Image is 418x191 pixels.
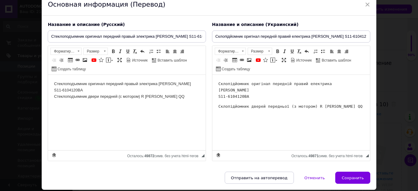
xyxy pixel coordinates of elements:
[269,57,278,63] a: Вставить сообщение
[222,57,229,63] a: Увеличить отступ
[343,48,350,55] a: По правому краю
[51,65,87,72] a: Создать таблицу
[335,172,370,184] button: Сохранить
[289,48,295,55] a: Подчеркнутый (Ctrl+U)
[312,48,319,55] a: Вставить / удалить нумерованный список
[201,154,204,157] span: Перетащите для изменения размера
[84,48,102,55] span: Размер
[6,6,220,19] body: Визуальный текстовый редактор, A86B13F7-DF67-43A7-B398-16C9B87B6164
[157,58,187,63] span: Вставить шаблон
[329,48,335,55] a: По левому краю
[83,48,108,55] a: Размер
[336,48,342,55] a: По центру
[48,75,206,150] iframe: Визуальный текстовый редактор, 1230151D-3F8B-4B9D-BF4E-1DDE933C8B11
[127,152,201,158] div: Подсчет символов
[56,67,86,72] span: Создать таблицу
[296,48,303,55] a: Убрать форматирование
[281,57,287,63] a: Развернуть
[139,48,146,55] a: Отменить (Ctrl+Z)
[291,152,366,158] div: Подсчет символов
[248,48,272,55] a: Размер
[231,57,238,63] a: Таблица
[290,57,313,63] a: Источник
[98,57,104,63] a: Вставить иконку
[51,48,76,55] span: Форматирование
[366,154,369,157] span: Перетащите для изменения размера
[295,58,312,63] span: Источник
[212,75,370,150] iframe: Визуальный текстовый редактор, 35F11079-82F5-4BE8-97D9-20C750C4313C
[172,48,178,55] a: По центру
[215,57,222,63] a: Уменьшить отступ
[215,65,251,72] a: Создать таблицу
[148,48,155,55] a: Вставить / удалить нумерованный список
[132,48,138,55] a: Убрать форматирование
[116,57,123,63] a: Развернуть
[117,48,124,55] a: Курсив (Ctrl+I)
[246,57,252,63] a: Изображение
[248,48,266,55] span: Размер
[321,58,351,63] span: Вставить шаблон
[274,48,281,55] a: Полужирный (Ctrl+B)
[262,57,269,63] a: Вставить иконку
[212,22,298,27] span: Название и описание (Украинский)
[110,48,117,55] a: Полужирный (Ctrl+B)
[320,48,326,55] a: Вставить / удалить маркированный список
[67,57,74,63] a: Таблица
[51,152,57,158] a: Сделать резервную копию сейчас
[151,57,188,63] a: Вставить шаблон
[124,48,131,55] a: Подчеркнутый (Ctrl+U)
[105,57,114,63] a: Вставить сообщение
[303,48,310,55] a: Отменить (Ctrl+Z)
[315,57,352,63] a: Вставить шаблон
[58,57,65,63] a: Увеличить отступ
[225,172,294,184] button: Отправить на автоперевод
[215,48,240,55] span: Форматирование
[82,57,88,63] a: Изображение
[179,48,185,55] a: По правому краю
[164,48,171,55] a: По левому краю
[144,154,154,158] span: 49872
[231,176,288,180] span: Отправить на автоперевод
[298,172,331,184] button: Отменить
[125,57,148,63] a: Источник
[215,152,222,158] a: Сделать резервную копию сейчас
[131,58,147,63] span: Источник
[155,48,162,55] a: Вставить / удалить маркированный список
[51,57,57,63] a: Уменьшить отступ
[221,67,250,72] span: Создать таблицу
[304,176,325,180] span: Отменить
[74,57,81,63] a: Вставить/Редактировать ссылку (Ctrl+L)
[255,57,262,63] a: Добавить видео с YouTube
[239,57,245,63] a: Вставить/Редактировать ссылку (Ctrl+L)
[281,48,288,55] a: Курсив (Ctrl+I)
[50,48,82,55] a: Форматирование
[342,176,364,180] span: Сохранить
[48,22,125,27] span: Название и описание (Русский)
[91,57,97,63] a: Добавить видео с YouTube
[308,154,318,158] span: 49871
[215,48,246,55] a: Форматирование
